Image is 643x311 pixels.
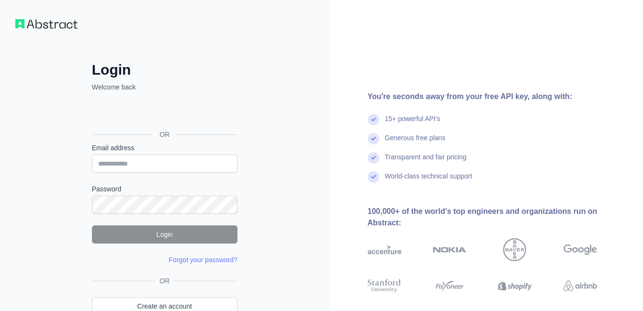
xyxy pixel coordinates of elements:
img: shopify [498,278,531,294]
img: check mark [368,152,379,164]
div: Generous free plans [385,133,446,152]
label: Email address [92,143,237,153]
img: payoneer [433,278,466,294]
span: OR [152,130,177,139]
div: World-class technical support [385,171,473,190]
div: Transparent and fair pricing [385,152,467,171]
img: stanford university [368,278,401,294]
img: check mark [368,114,379,125]
img: accenture [368,238,401,261]
h2: Login [92,61,237,78]
img: airbnb [564,278,597,294]
img: Workflow [15,19,78,29]
div: 15+ powerful API's [385,114,440,133]
img: google [564,238,597,261]
span: OR [156,276,173,286]
a: Forgot your password? [169,256,237,264]
label: Password [92,184,237,194]
div: 100,000+ of the world's top engineers and organizations run on Abstract: [368,206,628,229]
img: nokia [433,238,466,261]
img: bayer [503,238,526,261]
p: Welcome back [92,82,237,92]
iframe: Sign in with Google Button [87,102,240,123]
div: You're seconds away from your free API key, along with: [368,91,628,102]
img: check mark [368,171,379,183]
button: Login [92,225,237,244]
img: check mark [368,133,379,144]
